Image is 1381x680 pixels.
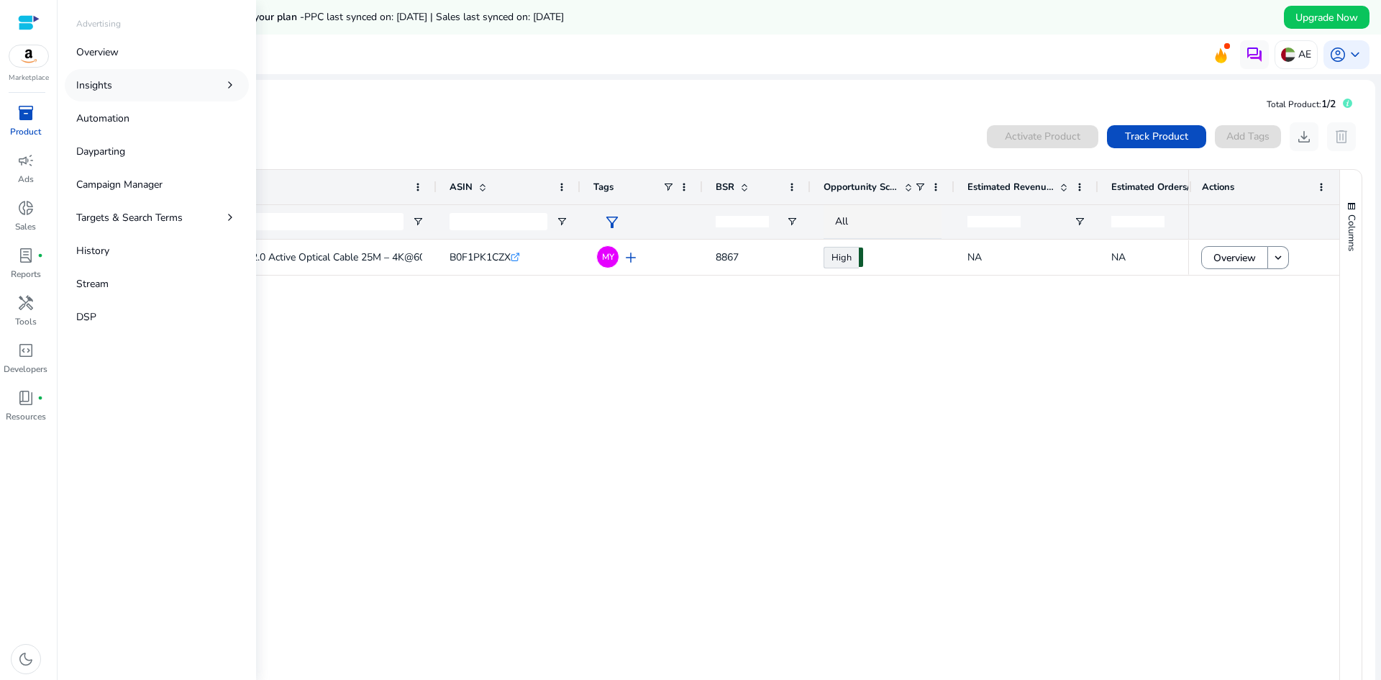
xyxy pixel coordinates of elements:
span: code_blocks [17,342,35,359]
span: 77.25 [859,248,863,267]
p: Sales [15,220,36,233]
button: Open Filter Menu [556,216,568,227]
p: Automation [76,111,129,126]
span: handyman [17,294,35,312]
span: Total Product: [1267,99,1321,110]
span: dark_mode [17,650,35,668]
span: fiber_manual_record [37,395,43,401]
span: account_circle [1329,46,1346,63]
span: PPC last synced on: [DATE] | Sales last synced on: [DATE] [304,10,564,24]
p: Targets & Search Terms [76,210,183,225]
button: Open Filter Menu [412,216,424,227]
span: add [622,249,639,266]
span: donut_small [17,199,35,217]
span: Estimated Revenue/Day [967,181,1054,194]
span: download [1295,128,1313,145]
span: 1/2 [1321,97,1336,111]
p: Dayparting [76,144,125,159]
span: NA [967,250,982,264]
p: Advertising [76,17,121,30]
span: Overview [1213,243,1256,273]
button: Open Filter Menu [1074,216,1085,227]
span: Opportunity Score [824,181,898,194]
span: campaign [17,152,35,169]
p: Mowsil HDMI 2.0 Active Optical Cable 25M – 4K@60Hz Ultra HD,... [186,242,488,272]
span: MY [602,253,614,261]
p: Resources [6,410,46,423]
p: Ads [18,173,34,186]
p: History [76,243,109,258]
button: download [1290,122,1318,151]
span: keyboard_arrow_down [1346,46,1364,63]
span: 8867 [716,250,739,264]
mat-icon: keyboard_arrow_down [1272,251,1285,264]
span: Actions [1202,181,1234,194]
span: inventory_2 [17,104,35,122]
span: book_4 [17,389,35,407]
span: Estimated Orders/Day [1111,181,1198,194]
span: Track Product [1125,129,1188,144]
p: Developers [4,363,47,376]
span: Tags [593,181,614,194]
p: Stream [76,276,109,291]
p: Product [10,125,41,138]
img: amazon.svg [9,45,48,67]
span: BSR [716,181,734,194]
span: NA [1111,250,1126,264]
span: lab_profile [17,247,35,264]
p: Overview [76,45,119,60]
span: All [835,214,848,228]
span: fiber_manual_record [37,253,43,258]
p: Campaign Manager [76,177,163,192]
p: Insights [76,78,112,93]
p: Tools [15,315,37,328]
p: Marketplace [9,73,49,83]
span: Upgrade Now [1295,10,1358,25]
input: ASIN Filter Input [450,213,547,230]
button: Upgrade Now [1284,6,1369,29]
p: Reports [11,268,41,281]
button: Open Filter Menu [786,216,798,227]
button: Track Product [1107,125,1206,148]
img: ae.svg [1281,47,1295,62]
span: filter_alt [603,214,621,231]
span: chevron_right [223,78,237,92]
p: DSP [76,309,96,325]
p: AE [1298,42,1311,67]
span: chevron_right [223,210,237,225]
input: Product Name Filter Input [126,213,404,230]
span: ASIN [450,181,473,194]
span: B0F1PK1CZX [450,250,511,264]
span: Columns [1345,214,1358,251]
h5: Data syncs run less frequently on your plan - [95,12,564,24]
a: High [824,247,859,268]
button: Overview [1201,246,1268,269]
